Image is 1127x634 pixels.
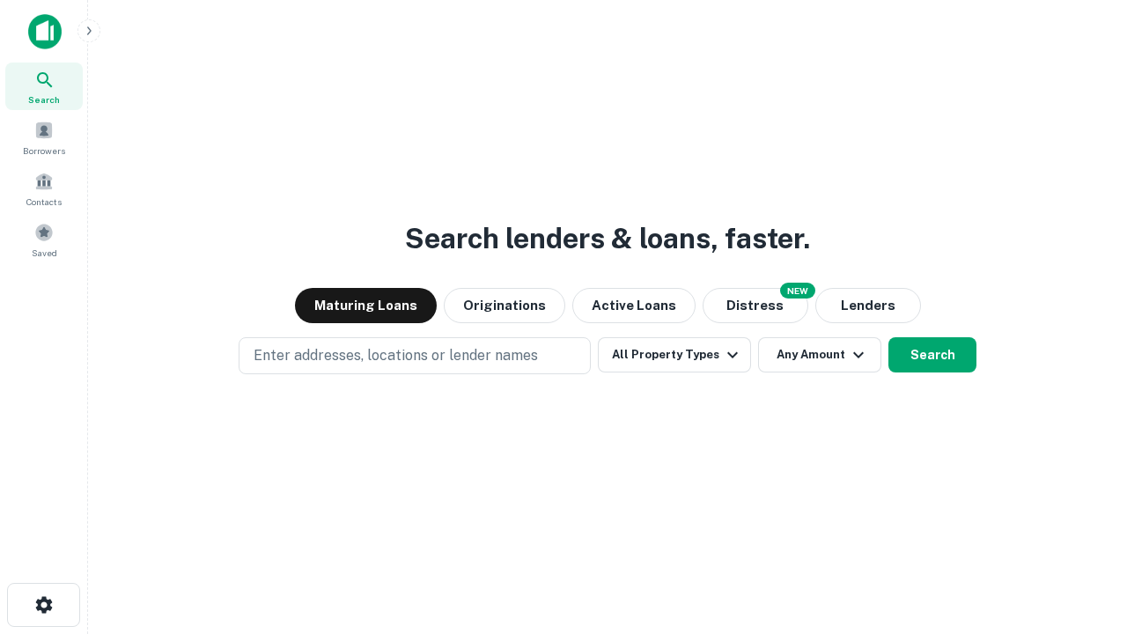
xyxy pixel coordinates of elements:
[5,63,83,110] a: Search
[758,337,881,372] button: Any Amount
[5,165,83,212] a: Contacts
[28,92,60,107] span: Search
[295,288,437,323] button: Maturing Loans
[28,14,62,49] img: capitalize-icon.png
[572,288,696,323] button: Active Loans
[5,114,83,161] a: Borrowers
[23,144,65,158] span: Borrowers
[405,217,810,260] h3: Search lenders & loans, faster.
[5,216,83,263] a: Saved
[26,195,62,209] span: Contacts
[444,288,565,323] button: Originations
[254,345,538,366] p: Enter addresses, locations or lender names
[703,288,808,323] button: Search distressed loans with lien and other non-mortgage details.
[815,288,921,323] button: Lenders
[598,337,751,372] button: All Property Types
[888,337,976,372] button: Search
[1039,493,1127,578] iframe: Chat Widget
[780,283,815,299] div: NEW
[239,337,591,374] button: Enter addresses, locations or lender names
[32,246,57,260] span: Saved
